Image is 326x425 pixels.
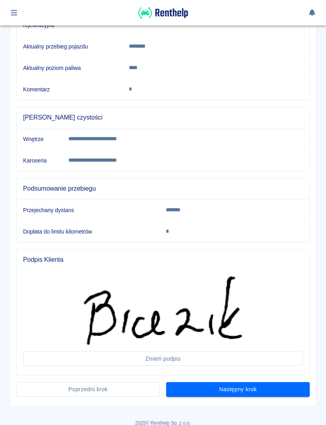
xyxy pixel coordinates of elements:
[23,256,303,264] span: Podpis Klienta
[138,6,188,19] img: Renthelp logo
[166,382,310,397] button: Następny krok
[23,64,116,72] h6: Aktualny poziom paliwa
[23,114,303,122] span: [PERSON_NAME] czystości
[23,42,116,50] h6: Aktualny przebieg pojazdu
[23,352,303,366] button: Zmień podpis
[23,156,56,164] h6: Karoseria
[83,276,243,345] img: Podpis
[23,185,303,193] span: Podsumowanie przebiegu
[138,14,188,21] a: Renthelp logo
[23,85,116,93] h6: Komentarz
[23,206,153,214] h6: Przejechany dystans
[23,135,56,143] h6: Wnętrze
[16,382,160,397] button: Poprzedni krok
[23,228,153,236] h6: Dopłata do limitu kilometrów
